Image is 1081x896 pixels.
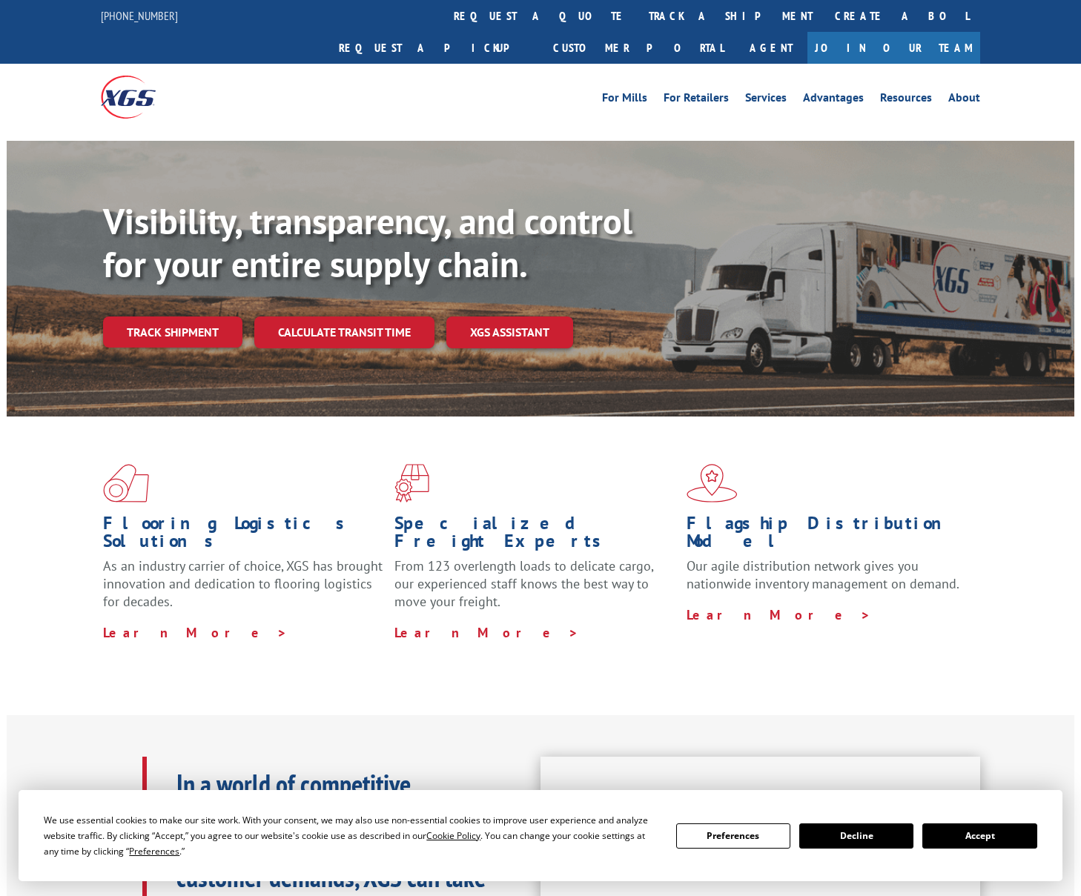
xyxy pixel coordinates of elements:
[103,464,149,502] img: xgs-icon-total-supply-chain-intelligence-red
[602,92,647,108] a: For Mills
[676,823,790,849] button: Preferences
[664,92,729,108] a: For Retailers
[803,92,864,108] a: Advantages
[880,92,932,108] a: Resources
[735,32,807,64] a: Agent
[948,92,980,108] a: About
[103,514,383,557] h1: Flooring Logistics Solutions
[687,464,738,502] img: xgs-icon-flagship-distribution-model-red
[807,32,980,64] a: Join Our Team
[19,790,1062,881] div: Cookie Consent Prompt
[44,812,658,859] div: We use essential cookies to make our site work. With your consent, we may also use non-essential ...
[426,829,480,842] span: Cookie Policy
[394,557,675,623] p: From 123 overlength loads to delicate cargo, our experienced staff knows the best way to move you...
[922,823,1037,849] button: Accept
[103,198,632,287] b: Visibility, transparency, and control for your entire supply chain.
[101,8,178,23] a: [PHONE_NUMBER]
[394,464,429,502] img: xgs-icon-focused-on-flooring-red
[687,514,967,557] h1: Flagship Distribution Model
[687,557,959,592] span: Our agile distribution network gives you nationwide inventory management on demand.
[799,823,913,849] button: Decline
[745,92,787,108] a: Services
[103,557,383,610] span: As an industry carrier of choice, XGS has brought innovation and dedication to flooring logistics...
[103,316,242,348] a: Track shipment
[542,32,735,64] a: Customer Portal
[328,32,542,64] a: Request a pickup
[129,845,179,857] span: Preferences
[394,624,579,641] a: Learn More >
[446,316,573,348] a: XGS ASSISTANT
[687,606,871,623] a: Learn More >
[254,316,434,348] a: Calculate transit time
[103,624,288,641] a: Learn More >
[394,514,675,557] h1: Specialized Freight Experts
